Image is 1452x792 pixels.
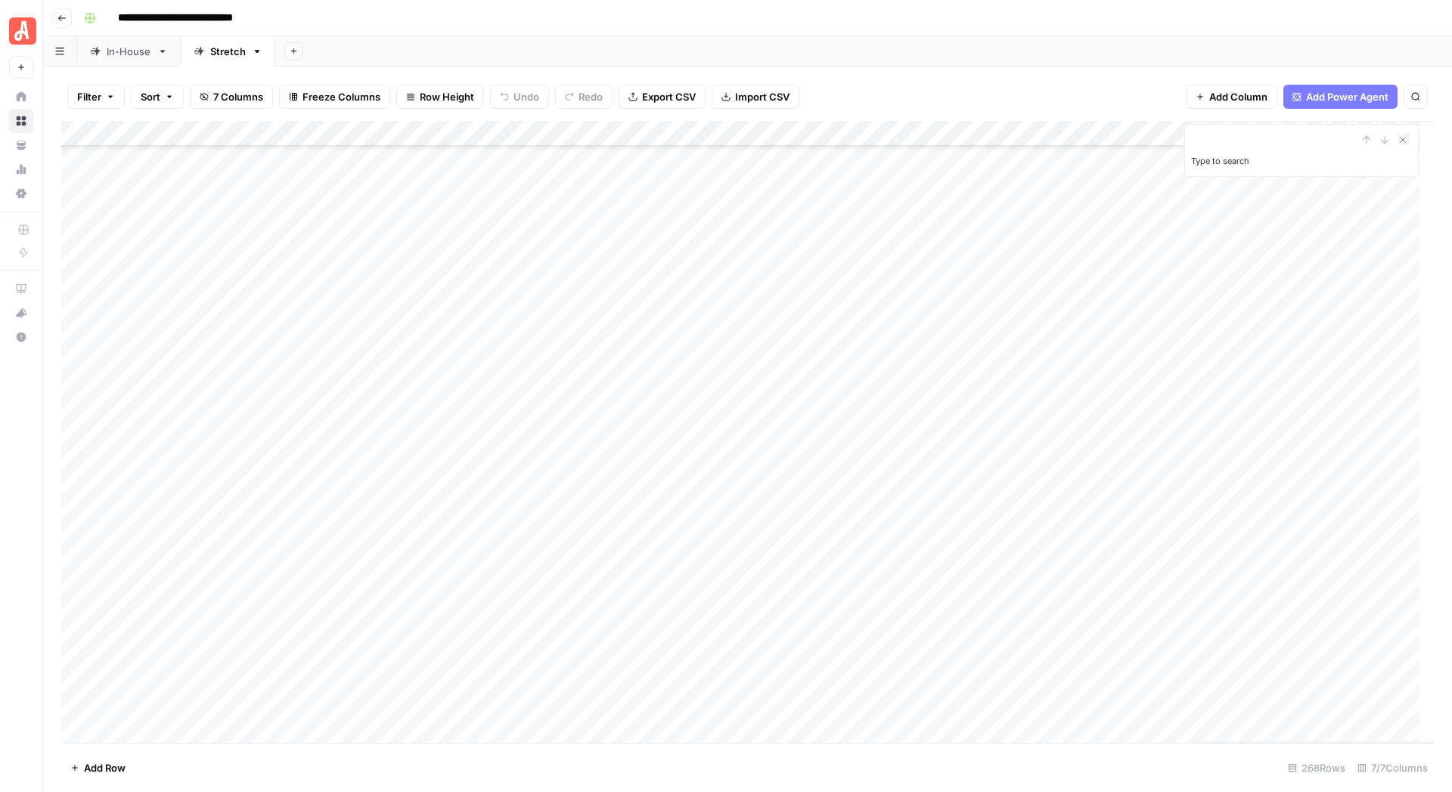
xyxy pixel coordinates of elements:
span: Sort [141,89,160,104]
button: Undo [490,85,549,109]
button: What's new? [9,301,33,325]
span: Import CSV [735,89,790,104]
button: Freeze Columns [279,85,390,109]
button: Export CSV [619,85,706,109]
button: Close Search [1394,131,1412,149]
a: Usage [9,157,33,181]
span: 7 Columns [213,89,263,104]
span: Export CSV [642,89,696,104]
a: Browse [9,109,33,133]
a: Stretch [181,36,275,67]
button: Help + Support [9,325,33,349]
span: Filter [77,89,101,104]
button: Sort [131,85,184,109]
span: Freeze Columns [302,89,380,104]
button: Import CSV [712,85,799,109]
a: Your Data [9,133,33,157]
span: Add Row [84,760,126,775]
a: Home [9,85,33,109]
a: AirOps Academy [9,277,33,301]
div: In-House [107,44,151,59]
img: Angi Logo [9,17,36,45]
span: Add Power Agent [1306,89,1388,104]
span: Undo [513,89,539,104]
span: Redo [579,89,603,104]
button: Row Height [396,85,484,109]
button: Add Column [1186,85,1277,109]
div: 7/7 Columns [1351,756,1434,780]
button: Redo [555,85,613,109]
button: Filter [67,85,125,109]
div: What's new? [10,302,33,324]
button: 7 Columns [190,85,273,109]
a: In-House [77,36,181,67]
div: Stretch [210,44,246,59]
div: 268 Rows [1282,756,1351,780]
span: Row Height [420,89,474,104]
span: Add Column [1209,89,1267,104]
label: Type to search [1191,156,1249,166]
button: Add Power Agent [1283,85,1398,109]
button: Add Row [61,756,135,780]
button: Workspace: Angi [9,12,33,50]
a: Settings [9,181,33,206]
